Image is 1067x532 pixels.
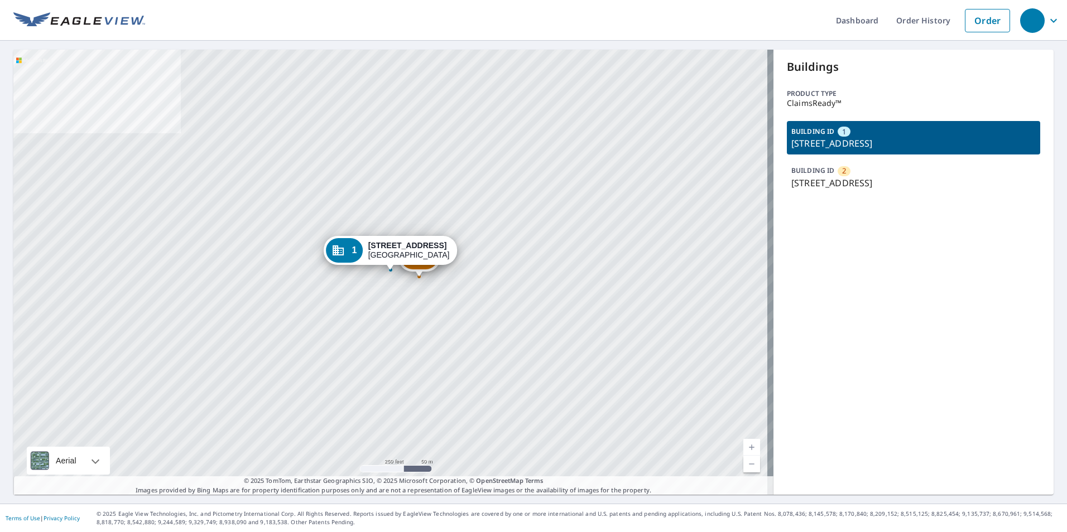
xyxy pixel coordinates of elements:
div: Aerial [52,447,80,475]
img: EV Logo [13,12,145,29]
a: Privacy Policy [44,514,80,522]
a: Current Level 17, Zoom In [743,439,760,456]
a: Terms [525,476,544,485]
a: OpenStreetMap [476,476,523,485]
p: Buildings [787,59,1040,75]
div: [GEOGRAPHIC_DATA] [368,241,450,260]
p: ClaimsReady™ [787,99,1040,108]
p: © 2025 Eagle View Technologies, Inc. and Pictometry International Corp. All Rights Reserved. Repo... [97,510,1061,526]
a: Order [965,9,1010,32]
p: Product type [787,89,1040,99]
span: © 2025 TomTom, Earthstar Geographics SIO, © 2025 Microsoft Corporation, © [244,476,544,486]
a: Terms of Use [6,514,40,522]
span: 1 [352,246,357,254]
p: [STREET_ADDRESS] [791,137,1036,150]
p: | [6,515,80,521]
p: Images provided by Bing Maps are for property identification purposes only and are not a represen... [13,476,773,495]
p: BUILDING ID [791,127,834,136]
span: 2 [842,166,846,176]
a: Current Level 17, Zoom Out [743,456,760,472]
p: [STREET_ADDRESS] [791,176,1036,190]
strong: [STREET_ADDRESS] [368,241,447,250]
span: 1 [842,127,846,137]
p: BUILDING ID [791,166,834,175]
div: Aerial [27,447,110,475]
div: Dropped pin, building 1, Commercial property, 14605 County Road 2110 Lubbock, TX 79423 [324,236,458,270]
